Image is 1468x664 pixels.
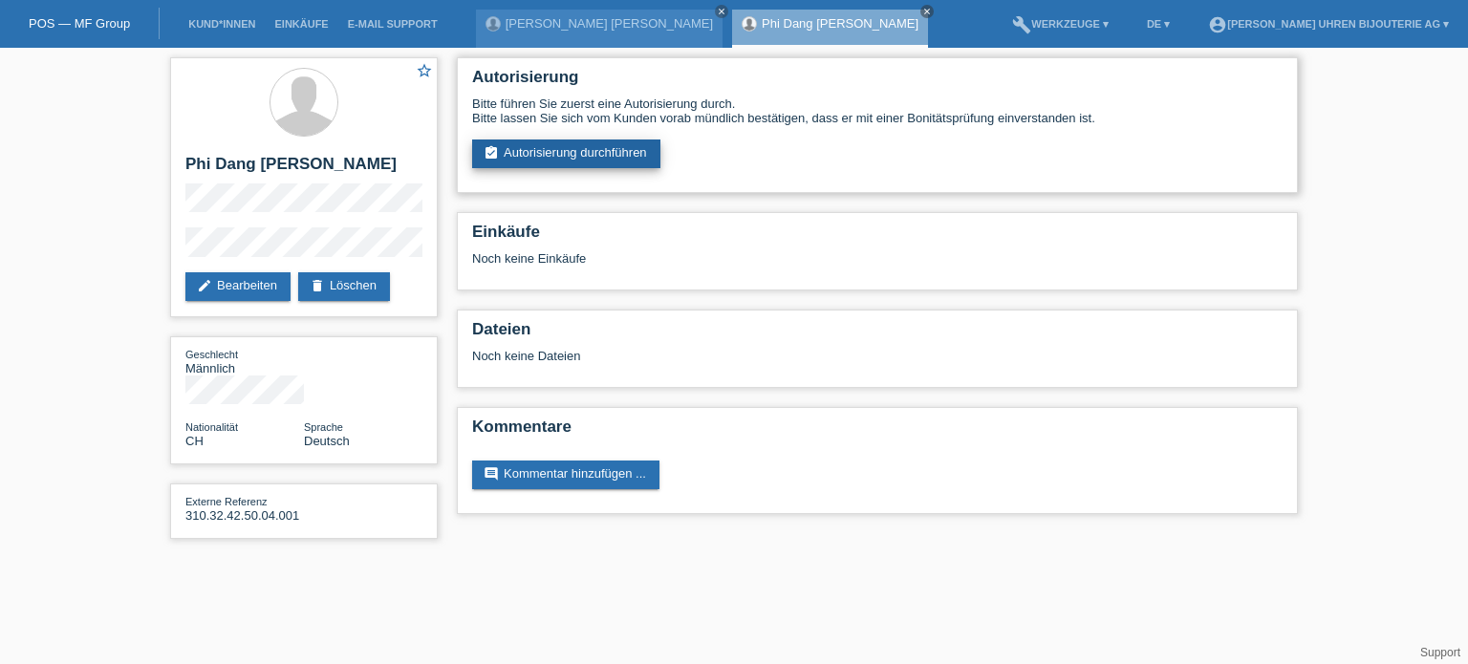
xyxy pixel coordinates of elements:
[472,68,1283,96] h2: Autorisierung
[715,5,728,18] a: close
[185,272,291,301] a: editBearbeiten
[29,16,130,31] a: POS — MF Group
[185,494,304,523] div: 310.32.42.50.04.001
[185,347,304,375] div: Männlich
[310,278,325,293] i: delete
[762,16,918,31] a: Phi Dang [PERSON_NAME]
[1198,18,1458,30] a: account_circle[PERSON_NAME] Uhren Bijouterie AG ▾
[304,421,343,433] span: Sprache
[185,349,238,360] span: Geschlecht
[185,496,268,507] span: Externe Referenz
[472,223,1283,251] h2: Einkäufe
[1003,18,1118,30] a: buildWerkzeuge ▾
[484,145,499,161] i: assignment_turned_in
[265,18,337,30] a: Einkäufe
[179,18,265,30] a: Kund*innen
[304,434,350,448] span: Deutsch
[416,62,433,79] i: star_border
[416,62,433,82] a: star_border
[1208,15,1227,34] i: account_circle
[338,18,447,30] a: E-Mail Support
[185,155,422,183] h2: Phi Dang [PERSON_NAME]
[298,272,390,301] a: deleteLöschen
[506,16,713,31] a: [PERSON_NAME] [PERSON_NAME]
[920,5,934,18] a: close
[472,96,1283,125] div: Bitte führen Sie zuerst eine Autorisierung durch. Bitte lassen Sie sich vom Kunden vorab mündlich...
[717,7,726,16] i: close
[1420,646,1460,659] a: Support
[472,349,1056,363] div: Noch keine Dateien
[1012,15,1031,34] i: build
[472,461,659,489] a: commentKommentar hinzufügen ...
[185,421,238,433] span: Nationalität
[185,434,204,448] span: Schweiz
[1137,18,1179,30] a: DE ▾
[472,418,1283,446] h2: Kommentare
[472,139,660,168] a: assignment_turned_inAutorisierung durchführen
[484,466,499,482] i: comment
[197,278,212,293] i: edit
[472,251,1283,280] div: Noch keine Einkäufe
[472,320,1283,349] h2: Dateien
[922,7,932,16] i: close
